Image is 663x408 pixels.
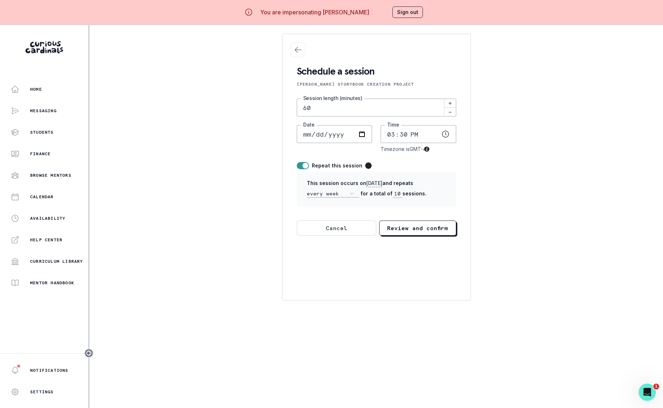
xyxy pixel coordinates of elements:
p: Home [30,86,42,92]
p: Students [30,129,54,135]
p: Curriculum Library [30,258,83,264]
button: Toggle sidebar [84,348,94,358]
div: Tooltip anchor [365,162,372,169]
p: Finance [30,151,51,157]
p: Calendar [30,194,54,200]
p: Messaging [30,108,57,114]
button: Review and confirm [379,220,456,236]
div: This session occurs on and repeats [307,179,446,187]
p: Browse Mentors [30,172,71,178]
p: Help Center [30,237,62,243]
div: Tooltip anchor [424,146,430,152]
span: [DATE] [366,180,382,187]
p: You are impersonating [PERSON_NAME] [260,8,369,16]
p: Settings [30,389,54,395]
iframe: Intercom live chat [639,384,656,401]
p: Notifications [30,367,68,373]
span: 1 [653,384,659,389]
button: Cancel [297,220,377,236]
button: Close Scheduling [291,43,305,57]
div: for a total of sessions. [307,190,446,198]
label: Repeat this session [312,162,362,169]
img: Curious Cardinals Logo [25,41,63,53]
p: Mentor Handbook [30,280,74,286]
p: Availability [30,215,65,221]
h2: Schedule a session [297,66,456,77]
div: Timezone is GMT-4 [381,146,456,152]
button: Sign out [392,6,423,18]
p: [PERSON_NAME] Storybook Creation Project [297,81,456,87]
